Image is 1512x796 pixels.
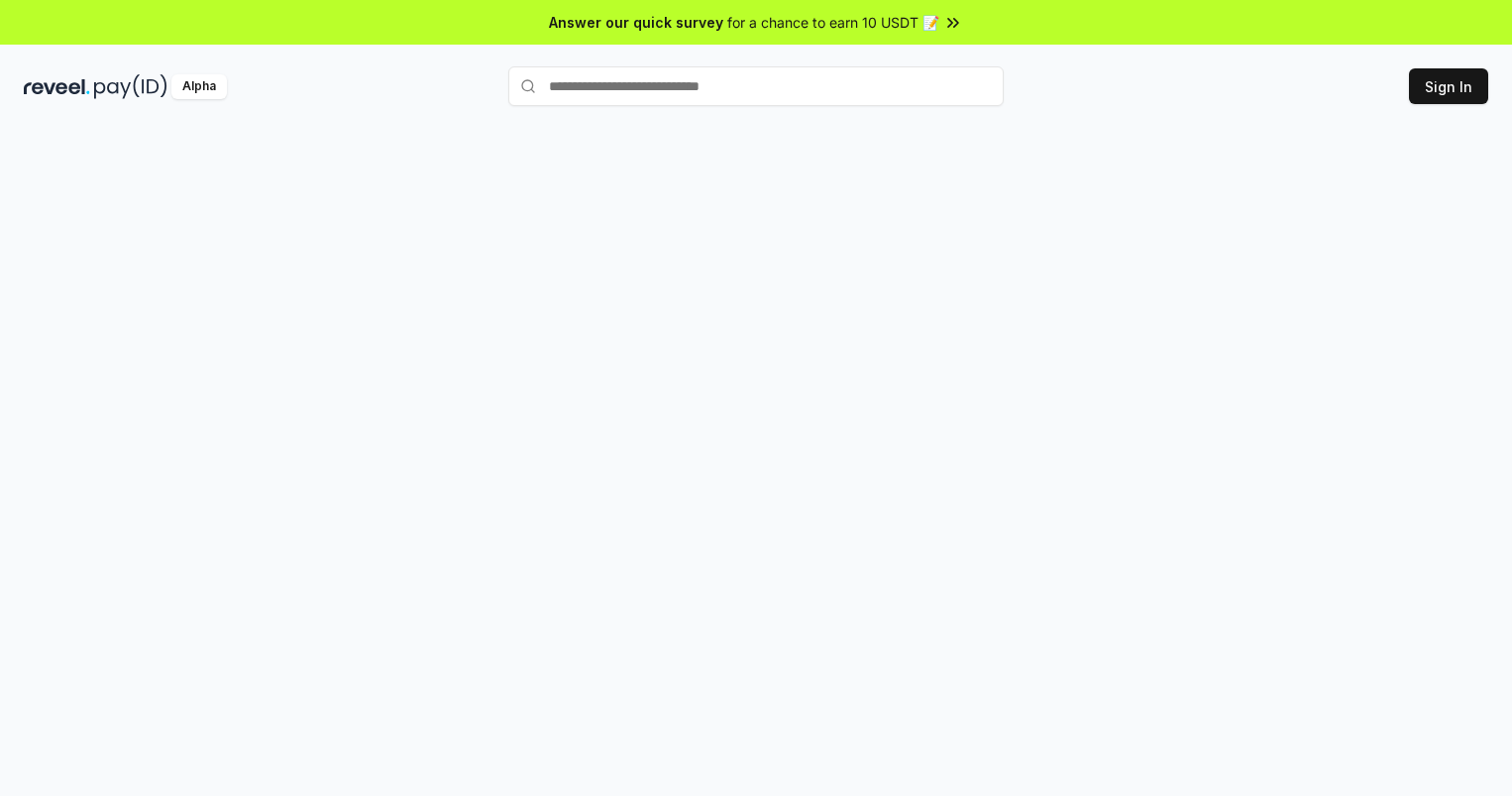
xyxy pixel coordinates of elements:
div: Alpha [171,74,227,99]
button: Sign In [1409,68,1488,104]
span: for a chance to earn 10 USDT 📝 [727,12,939,33]
span: Answer our quick survey [549,12,723,33]
img: pay_id [94,74,167,99]
img: reveel_dark [24,74,90,99]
